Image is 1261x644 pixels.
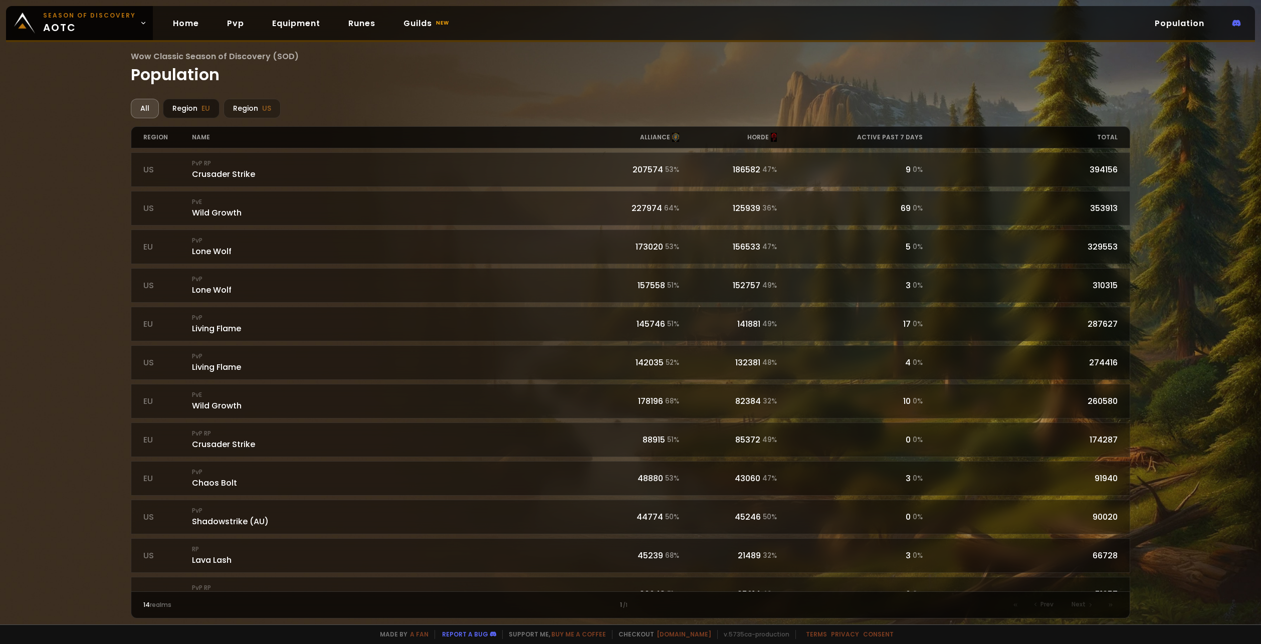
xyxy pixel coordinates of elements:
span: EU [201,103,210,114]
div: Living Flame [192,313,581,335]
div: 1 [387,600,874,609]
span: Wow Classic Season of Discovery (SOD) [131,50,1130,63]
div: horde [679,127,776,148]
div: Crusader Strike [192,159,581,180]
a: [DOMAIN_NAME] [657,630,711,638]
div: total [923,127,1118,148]
small: PvP [192,313,581,322]
a: Terms [806,630,827,638]
a: Population [1147,13,1212,34]
a: Season of Discoveryaotc [6,6,153,40]
a: Consent [863,630,894,638]
a: Home [165,13,207,34]
small: PvP [192,236,581,245]
small: PvE [192,197,581,206]
div: Lone Wolf [192,275,581,296]
span: US [262,103,271,114]
span: Prev [1040,600,1054,609]
a: Runes [340,13,383,34]
div: Wild Growth [192,197,581,219]
span: aotc [43,11,136,35]
img: horde [771,133,777,142]
span: v. 5735ca - production [717,630,789,639]
small: Season of Discovery [43,11,136,20]
span: Made by [374,630,429,639]
span: Next [1072,600,1086,609]
small: PvP RP [192,159,581,168]
div: active past 7 days [777,127,923,148]
img: alliance [672,133,679,142]
a: a fan [410,630,429,638]
div: Chaos Bolt [192,583,581,605]
a: Guildsnew [395,13,459,34]
a: Report a bug [442,630,488,638]
small: PvP [192,275,581,284]
a: Pvp [219,13,252,34]
div: Region [163,99,220,118]
div: Living Flame [192,352,581,373]
div: name [192,127,581,148]
a: Equipment [264,13,328,34]
div: Lone Wolf [192,236,581,258]
small: PvE [192,390,581,399]
small: PvP [192,352,581,361]
div: Wild Growth [192,390,581,412]
small: PvP [192,468,581,477]
h1: Population [131,50,1130,87]
a: Privacy [831,630,859,638]
small: new [434,17,451,29]
small: PvP RP [192,429,581,438]
div: region [143,127,192,148]
small: RP [192,545,581,554]
div: Shadowstrike (AU) [192,506,581,528]
div: Region [224,99,281,118]
span: Support me, [502,630,606,639]
small: PvP RP [192,583,581,592]
div: Chaos Bolt [192,468,581,489]
small: PvP [192,506,581,515]
a: Buy me a coffee [551,630,606,638]
div: Lava Lash [192,545,581,566]
div: Crusader Strike [192,429,581,451]
div: All [131,99,159,118]
span: 14 [143,600,150,609]
small: / 1 [623,601,627,609]
div: realms [143,600,387,609]
div: alliance [582,127,679,148]
span: Checkout [612,630,711,639]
